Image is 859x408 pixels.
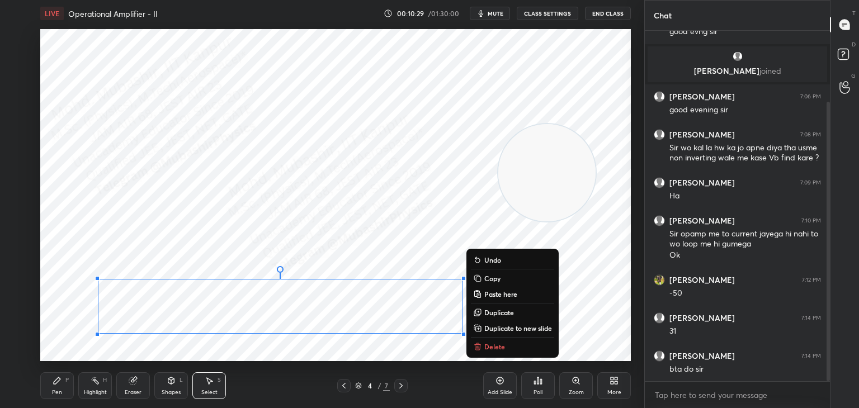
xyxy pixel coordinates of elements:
p: T [852,9,856,17]
div: 4 [364,382,375,389]
div: P [65,377,69,383]
div: 7:09 PM [800,179,821,186]
div: More [607,390,621,395]
button: CLASS SETTINGS [517,7,578,20]
div: Ha [669,191,821,202]
button: Undo [471,253,554,267]
div: 7:12 PM [802,277,821,283]
div: 7:10 PM [801,217,821,224]
img: default.png [654,350,665,362]
h6: [PERSON_NAME] [669,313,735,323]
img: default.png [654,177,665,188]
img: default.png [732,51,743,62]
h6: [PERSON_NAME] [669,351,735,361]
p: D [852,40,856,49]
div: -50 [669,288,821,299]
p: Copy [484,274,501,283]
p: [PERSON_NAME] [654,67,820,75]
h6: [PERSON_NAME] [669,275,735,285]
div: 31 [669,326,821,337]
h6: [PERSON_NAME] [669,178,735,188]
button: Duplicate to new slide [471,321,554,335]
div: Pen [52,390,62,395]
p: Duplicate to new slide [484,324,552,333]
span: joined [759,65,781,76]
div: 7:06 PM [800,93,821,100]
div: LIVE [40,7,64,20]
button: Delete [471,340,554,353]
p: G [851,72,856,80]
button: Duplicate [471,306,554,319]
button: End Class [585,7,631,20]
button: Copy [471,272,554,285]
div: good evening sir [669,105,821,116]
div: 7:08 PM [800,131,821,138]
button: Paste here [471,287,554,301]
div: Highlight [84,390,107,395]
div: Poll [534,390,542,395]
div: S [218,377,221,383]
div: 7:14 PM [801,315,821,321]
div: bta do sir [669,364,821,375]
h4: Operational Amplifier - II [68,8,158,19]
div: Eraser [125,390,141,395]
div: Ok [669,250,821,261]
div: Add Slide [488,390,512,395]
div: Shapes [162,390,181,395]
div: good evng sir [669,26,821,37]
img: default.png [654,91,665,102]
div: Zoom [569,390,584,395]
div: Sir wo kal la hw ka jo apne diya tha usme non inverting wale me kase Vb find kare ? [669,143,821,164]
img: 4d25eee297ba45ad9c4fd6406eb4518f.jpg [654,274,665,286]
p: Undo [484,255,501,264]
span: mute [488,10,503,17]
img: default.png [654,215,665,226]
button: mute [470,7,510,20]
div: H [103,377,107,383]
img: default.png [654,312,665,324]
div: Sir opamp me to current jayega hi nahi to wo loop me hi gumega [669,229,821,250]
div: L [180,377,183,383]
p: Duplicate [484,308,514,317]
p: Paste here [484,290,517,298]
div: Select [201,390,218,395]
img: default.png [654,129,665,140]
div: 7 [383,381,390,391]
h6: [PERSON_NAME] [669,92,735,102]
div: / [377,382,381,389]
h6: [PERSON_NAME] [669,130,735,140]
div: 7:14 PM [801,353,821,359]
h6: [PERSON_NAME] [669,216,735,226]
p: Delete [484,342,505,351]
div: grid [645,31,830,382]
p: Chat [645,1,681,30]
